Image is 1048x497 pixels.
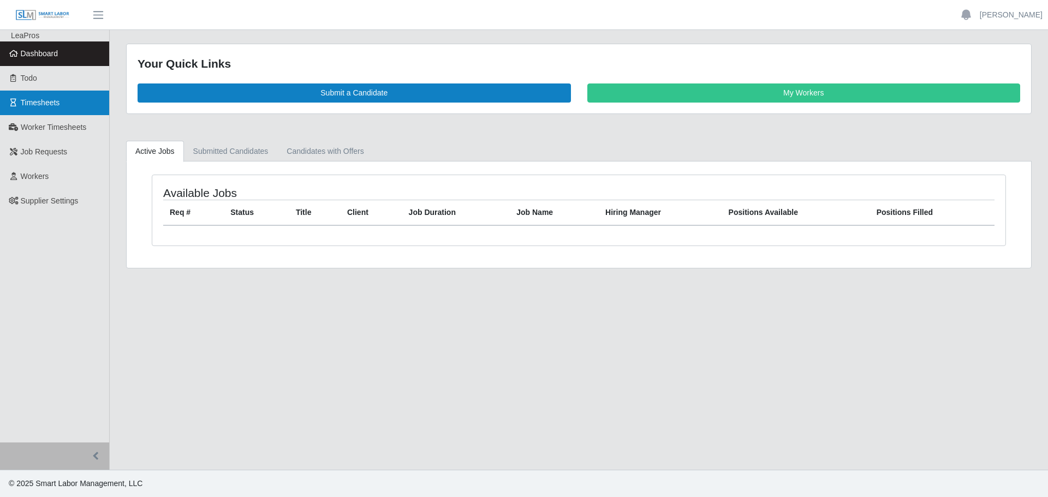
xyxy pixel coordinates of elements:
[341,200,402,225] th: Client
[163,200,224,225] th: Req #
[21,74,37,82] span: Todo
[402,200,510,225] th: Job Duration
[289,200,341,225] th: Title
[126,141,184,162] a: Active Jobs
[138,83,571,103] a: Submit a Candidate
[138,55,1020,73] div: Your Quick Links
[11,31,39,40] span: LeaPros
[15,9,70,21] img: SLM Logo
[163,186,500,200] h4: Available Jobs
[9,479,142,488] span: © 2025 Smart Labor Management, LLC
[21,196,79,205] span: Supplier Settings
[599,200,722,225] th: Hiring Manager
[21,172,49,181] span: Workers
[870,200,995,225] th: Positions Filled
[21,98,60,107] span: Timesheets
[587,83,1021,103] a: My Workers
[277,141,373,162] a: Candidates with Offers
[21,147,68,156] span: Job Requests
[21,49,58,58] span: Dashboard
[722,200,870,225] th: Positions Available
[980,9,1043,21] a: [PERSON_NAME]
[21,123,86,131] span: Worker Timesheets
[224,200,289,225] th: Status
[184,141,278,162] a: Submitted Candidates
[510,200,599,225] th: Job Name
